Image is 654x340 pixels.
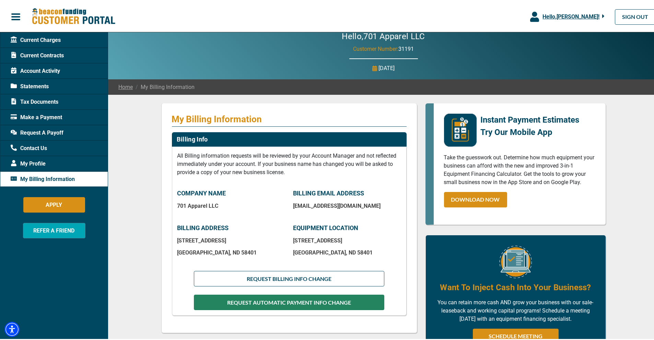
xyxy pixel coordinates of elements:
button: REQUEST BILLING INFO CHANGE [194,270,384,285]
span: Contact Us [11,143,47,151]
p: [EMAIL_ADDRESS][DOMAIN_NAME] [293,201,401,208]
span: Customer Number: [353,44,398,51]
p: You can retain more cash AND grow your business with our sale-leaseback and working capital progr... [436,297,595,322]
span: My Billing Information [11,174,75,182]
span: 31191 [398,44,414,51]
span: Request A Payoff [11,127,63,136]
span: Make a Payment [11,112,62,120]
div: Accessibility Menu [4,320,20,336]
p: Take the guesswork out. Determine how much equipment your business can afford with the new and im... [444,152,595,185]
h2: Hello, 701 Apparel LLC [321,30,446,40]
p: [DATE] [379,63,395,71]
button: REQUEST AUTOMATIC PAYMENT INFO CHANGE [194,293,384,309]
span: Current Contracts [11,50,64,58]
p: COMPANY NAME [177,188,285,196]
button: APPLY [23,196,85,211]
span: My Billing Information [133,82,195,90]
p: BILLING ADDRESS [177,223,285,230]
span: Statements [11,81,49,89]
span: Hello, [PERSON_NAME] ! [542,12,599,19]
p: EQUIPMENT LOCATION [293,223,401,230]
h2: Billing Info [177,134,208,142]
a: DOWNLOAD NOW [444,191,507,206]
p: 701 Apparel LLC [177,201,285,208]
img: Equipment Financing Online Image [499,244,532,277]
p: [STREET_ADDRESS] [293,236,401,242]
span: Tax Documents [11,97,58,105]
p: [GEOGRAPHIC_DATA] , ND 58401 [177,248,285,254]
h4: Want To Inject Cash Into Your Business? [440,280,591,292]
p: Instant Payment Estimates [481,112,580,125]
a: Home [118,82,133,90]
span: My Profile [11,158,46,167]
p: All Billing information requests will be reviewed by your Account Manager and not reflected immed... [177,150,401,175]
p: Try Our Mobile App [481,125,580,137]
img: Beacon Funding Customer Portal Logo [32,7,115,24]
p: BILLING EMAIL ADDRESS [293,188,401,196]
span: Current Charges [11,35,61,43]
p: [GEOGRAPHIC_DATA] , ND 58401 [293,248,401,254]
img: mobile-app-logo.png [444,112,477,145]
button: REFER A FRIEND [23,222,85,237]
span: Account Activity [11,66,60,74]
p: My Billing Information [172,112,407,123]
p: [STREET_ADDRESS] [177,236,285,242]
